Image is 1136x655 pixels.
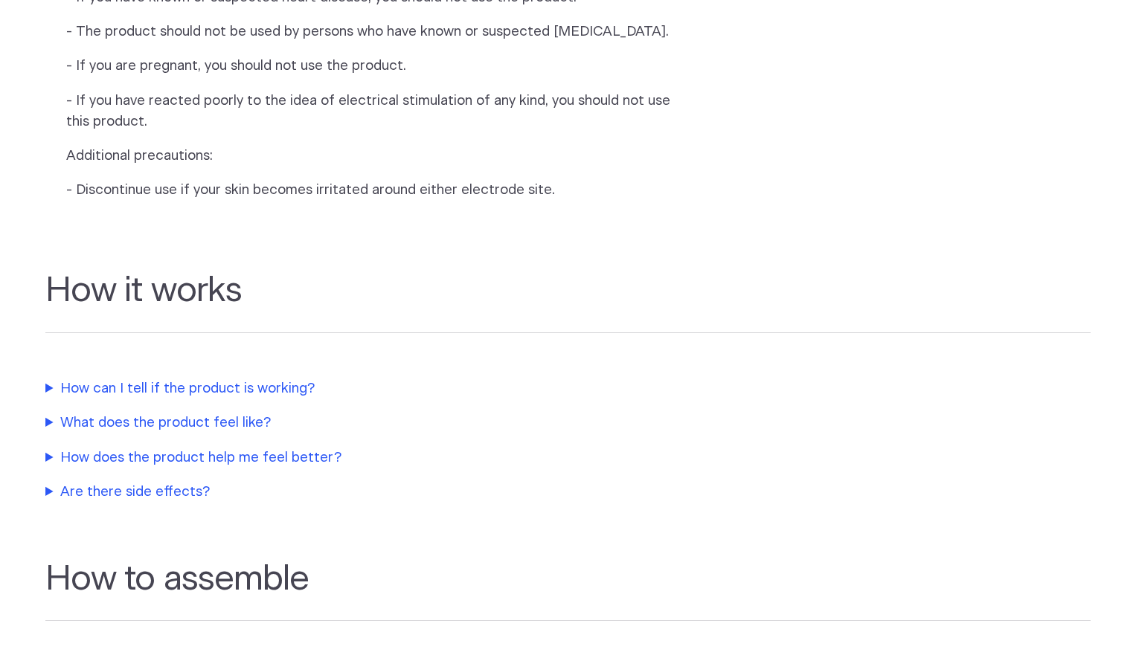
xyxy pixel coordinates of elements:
[45,448,670,468] summary: How does the product help me feel better?
[45,482,670,503] summary: Are there side effects?
[45,378,670,399] summary: How can I tell if the product is working?
[66,22,673,42] p: - The product should not be used by persons who have known or suspected [MEDICAL_DATA].
[45,559,1091,622] h2: How to assemble
[66,146,673,167] p: Additional precautions:
[66,56,673,77] p: - If you are pregnant, you should not use the product.
[45,413,670,433] summary: What does the product feel like?
[45,271,1091,333] h2: How it works
[66,91,673,132] p: - If you have reacted poorly to the idea of electrical stimulation of any kind, you should not us...
[66,180,673,201] p: - Discontinue use if your skin becomes irritated around either electrode site.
